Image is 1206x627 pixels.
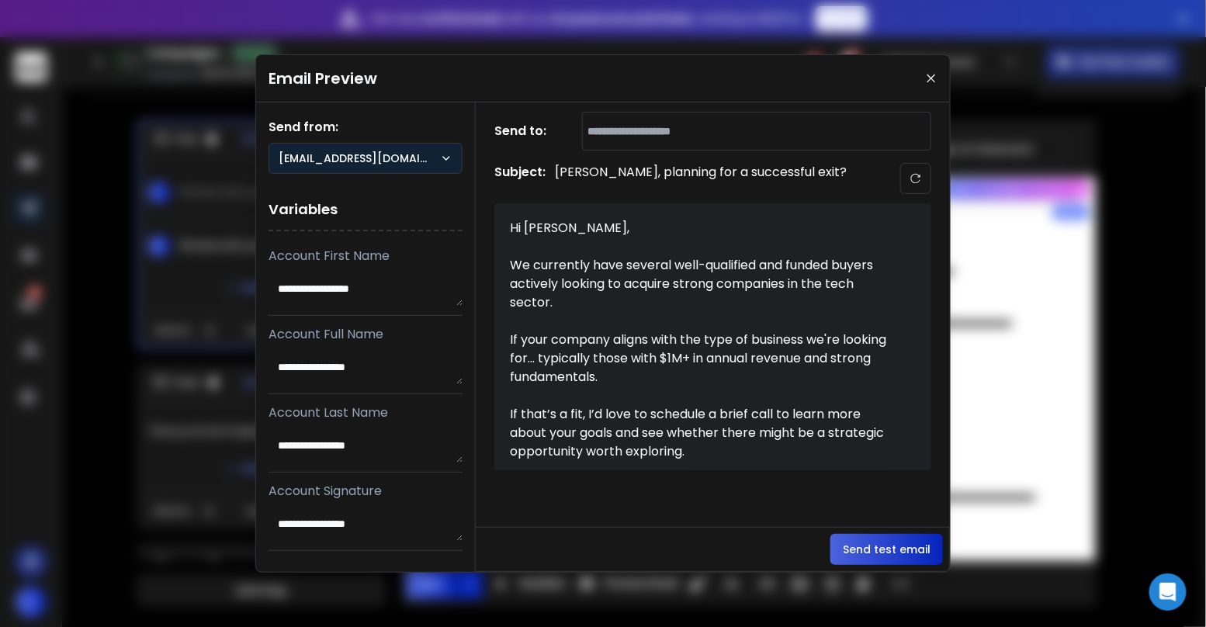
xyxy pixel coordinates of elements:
div: Open Intercom Messenger [1149,573,1187,611]
p: Account Last Name [269,404,463,422]
p: [PERSON_NAME], planning for a successful exit? [555,163,847,194]
h1: Subject: [494,163,546,194]
div: If that’s a fit, I’d love to schedule a brief call to learn more about your goals and see whether... [510,405,898,461]
h1: Variables [269,189,463,231]
p: [EMAIL_ADDRESS][DOMAIN_NAME] [279,151,440,166]
button: Send test email [830,534,943,565]
p: Account Signature [269,482,463,501]
p: Account First Name [269,247,463,265]
h1: Send from: [269,118,463,137]
h1: Send to: [494,122,556,140]
h1: Email Preview [269,68,377,89]
div: Hi [PERSON_NAME], [510,219,898,237]
div: If your company aligns with the type of business we're looking for... typically those with $1M+ i... [510,331,898,386]
div: We currently have several well-qualified and funded buyers actively looking to acquire strong com... [510,256,898,312]
p: Account Full Name [269,325,463,344]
